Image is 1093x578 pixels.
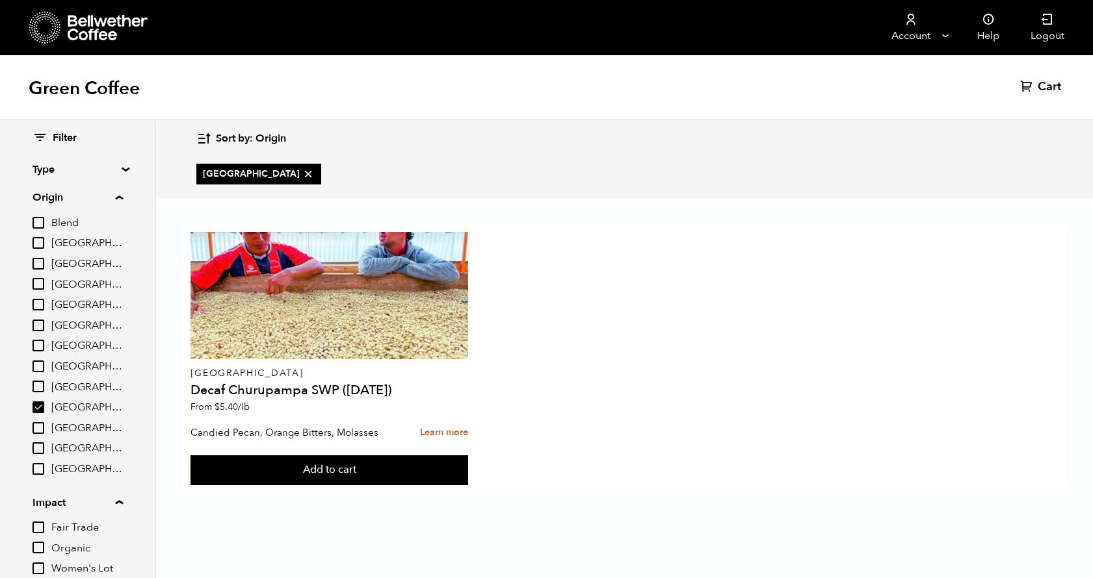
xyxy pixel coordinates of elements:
span: [GEOGRAPHIC_DATA] [51,319,123,333]
button: Add to cart [191,455,468,485]
input: [GEOGRAPHIC_DATA] [33,258,44,270]
input: [GEOGRAPHIC_DATA] [33,320,44,331]
span: [GEOGRAPHIC_DATA] [51,360,123,374]
a: Learn more [420,419,468,447]
input: Women's Lot [33,562,44,574]
p: [GEOGRAPHIC_DATA] [191,369,468,378]
summary: Impact [33,495,123,510]
span: Sort by: Origin [216,132,286,146]
span: [GEOGRAPHIC_DATA] [51,442,123,456]
span: [GEOGRAPHIC_DATA] [51,257,123,271]
p: Candied Pecan, Orange Bitters, Molasses [191,423,379,442]
span: /lb [238,401,250,413]
span: [GEOGRAPHIC_DATA] [51,298,123,312]
span: [GEOGRAPHIC_DATA] [51,339,123,353]
span: $ [215,401,220,413]
input: Fair Trade [33,521,44,533]
a: Cart [1020,79,1064,95]
span: Filter [53,131,77,145]
span: [GEOGRAPHIC_DATA] [51,278,123,292]
span: Cart [1038,79,1061,95]
summary: Origin [33,190,123,205]
input: [GEOGRAPHIC_DATA] [33,422,44,434]
summary: Type [33,162,122,177]
span: [GEOGRAPHIC_DATA] [51,462,123,477]
h1: Green Coffee [29,77,140,100]
span: Organic [51,542,123,556]
span: [GEOGRAPHIC_DATA] [51,236,123,251]
h4: Decaf Churupampa SWP ([DATE]) [191,384,468,397]
input: [GEOGRAPHIC_DATA] [33,381,44,392]
span: Fair Trade [51,521,123,535]
input: Blend [33,217,44,229]
input: [GEOGRAPHIC_DATA] [33,278,44,290]
input: [GEOGRAPHIC_DATA] [33,340,44,351]
span: [GEOGRAPHIC_DATA] [51,401,123,415]
input: Organic [33,542,44,553]
span: [GEOGRAPHIC_DATA] [51,421,123,436]
button: Sort by: Origin [196,123,286,154]
span: From [191,401,250,413]
input: [GEOGRAPHIC_DATA] [33,442,44,454]
span: [GEOGRAPHIC_DATA] [203,168,315,181]
input: [GEOGRAPHIC_DATA] [33,237,44,249]
input: [GEOGRAPHIC_DATA] [33,299,44,310]
input: [GEOGRAPHIC_DATA] [33,360,44,372]
span: [GEOGRAPHIC_DATA] [51,381,123,395]
span: Blend [51,216,123,231]
span: Women's Lot [51,562,123,576]
input: [GEOGRAPHIC_DATA] [33,463,44,475]
input: [GEOGRAPHIC_DATA] [33,401,44,413]
bdi: 5.40 [215,401,250,413]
